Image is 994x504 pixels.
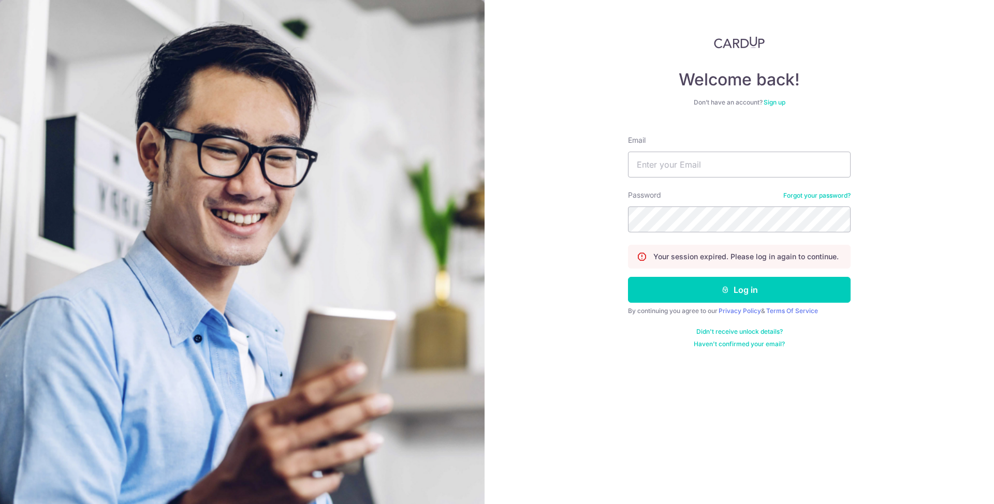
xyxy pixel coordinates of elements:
[628,135,646,145] label: Email
[719,307,761,315] a: Privacy Policy
[628,98,851,107] div: Don’t have an account?
[628,69,851,90] h4: Welcome back!
[628,152,851,177] input: Enter your Email
[783,191,851,200] a: Forgot your password?
[714,36,765,49] img: CardUp Logo
[696,328,783,336] a: Didn't receive unlock details?
[628,277,851,303] button: Log in
[628,307,851,315] div: By continuing you agree to our &
[766,307,818,315] a: Terms Of Service
[653,251,839,262] p: Your session expired. Please log in again to continue.
[764,98,785,106] a: Sign up
[628,190,661,200] label: Password
[694,340,785,348] a: Haven't confirmed your email?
